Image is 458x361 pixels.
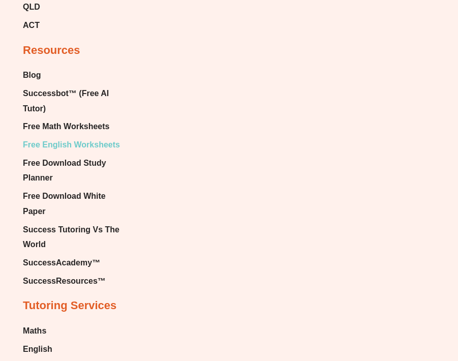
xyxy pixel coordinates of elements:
[23,323,72,339] a: Maths
[23,137,126,153] a: Free English Worksheets
[23,156,126,186] a: Free Download Study Planner
[23,255,126,270] a: SuccessAcademy™
[23,68,126,83] a: Blog
[23,18,40,33] span: ACT
[23,43,80,58] h2: Resources
[23,189,126,219] a: Free Download White Paper
[23,119,126,134] a: Free Math Worksheets
[23,274,126,289] a: SuccessResources™
[23,86,126,116] a: Successbot™ (Free AI Tutor)
[23,323,46,339] span: Maths
[23,255,100,270] span: SuccessAcademy™
[23,68,41,83] span: Blog
[23,18,110,33] a: ACT
[23,342,52,357] span: English
[284,246,458,361] iframe: Chat Widget
[23,274,106,289] span: SuccessResources™
[23,137,120,153] span: Free English Worksheets
[23,298,116,313] h2: Tutoring Services
[23,342,72,357] a: English
[23,119,109,134] span: Free Math Worksheets
[23,222,126,252] a: Success Tutoring Vs The World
